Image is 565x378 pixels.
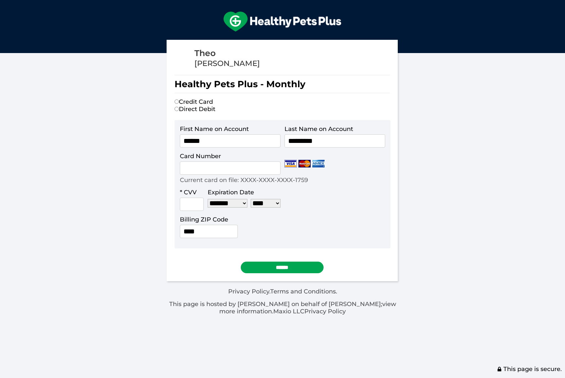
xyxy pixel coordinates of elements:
input: Direct Debit [175,107,179,111]
p: Current card on file: XXXX-XXXX-XXXX-1759 [180,176,308,184]
a: Privacy Policy [304,308,346,315]
img: Amex [312,160,325,167]
label: Expiration Date [208,189,254,196]
label: Card Number [180,153,221,160]
a: Privacy Policy [228,288,269,295]
h1: Healthy Pets Plus - Monthly [175,75,390,93]
p: This page is hosted by [PERSON_NAME] on behalf of [PERSON_NAME]; Maxio LLC [167,300,398,315]
label: First Name on Account [180,125,249,133]
label: Direct Debit [175,105,215,113]
div: Theo [194,48,260,59]
div: . . [167,288,398,315]
a: Terms and Conditions [270,288,336,295]
span: This page is secure. [497,365,562,373]
label: Credit Card [175,98,213,105]
img: Mastercard [298,160,311,167]
input: Credit Card [175,99,179,104]
label: Billing ZIP Code [180,216,228,223]
label: Last Name on Account [284,125,353,133]
a: view more information. [219,300,396,315]
label: * CVV [180,189,197,196]
div: [PERSON_NAME] [194,59,260,68]
img: Visa [284,160,297,167]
